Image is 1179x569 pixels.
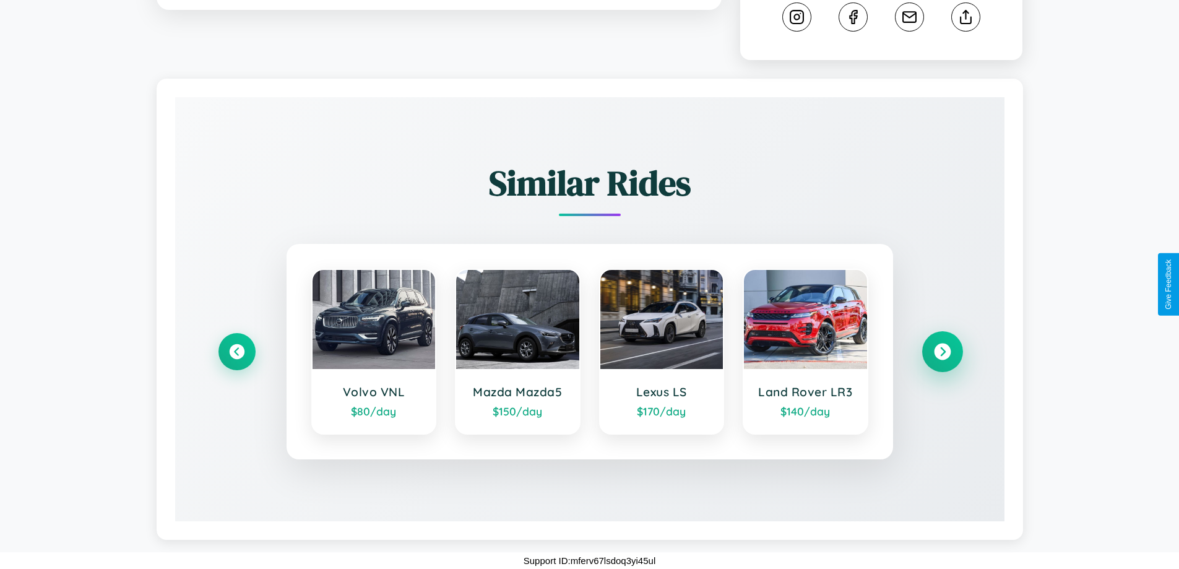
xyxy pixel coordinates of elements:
[756,384,855,399] h3: Land Rover LR3
[1164,259,1173,310] div: Give Feedback
[756,404,855,418] div: $ 140 /day
[311,269,437,435] a: Volvo VNL$80/day
[325,404,423,418] div: $ 80 /day
[613,384,711,399] h3: Lexus LS
[218,159,961,207] h2: Similar Rides
[743,269,868,435] a: Land Rover LR3$140/day
[613,404,711,418] div: $ 170 /day
[455,269,581,435] a: Mazda Mazda5$150/day
[469,384,567,399] h3: Mazda Mazda5
[599,269,725,435] a: Lexus LS$170/day
[524,552,655,569] p: Support ID: mferv67lsdoq3yi45ul
[469,404,567,418] div: $ 150 /day
[325,384,423,399] h3: Volvo VNL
